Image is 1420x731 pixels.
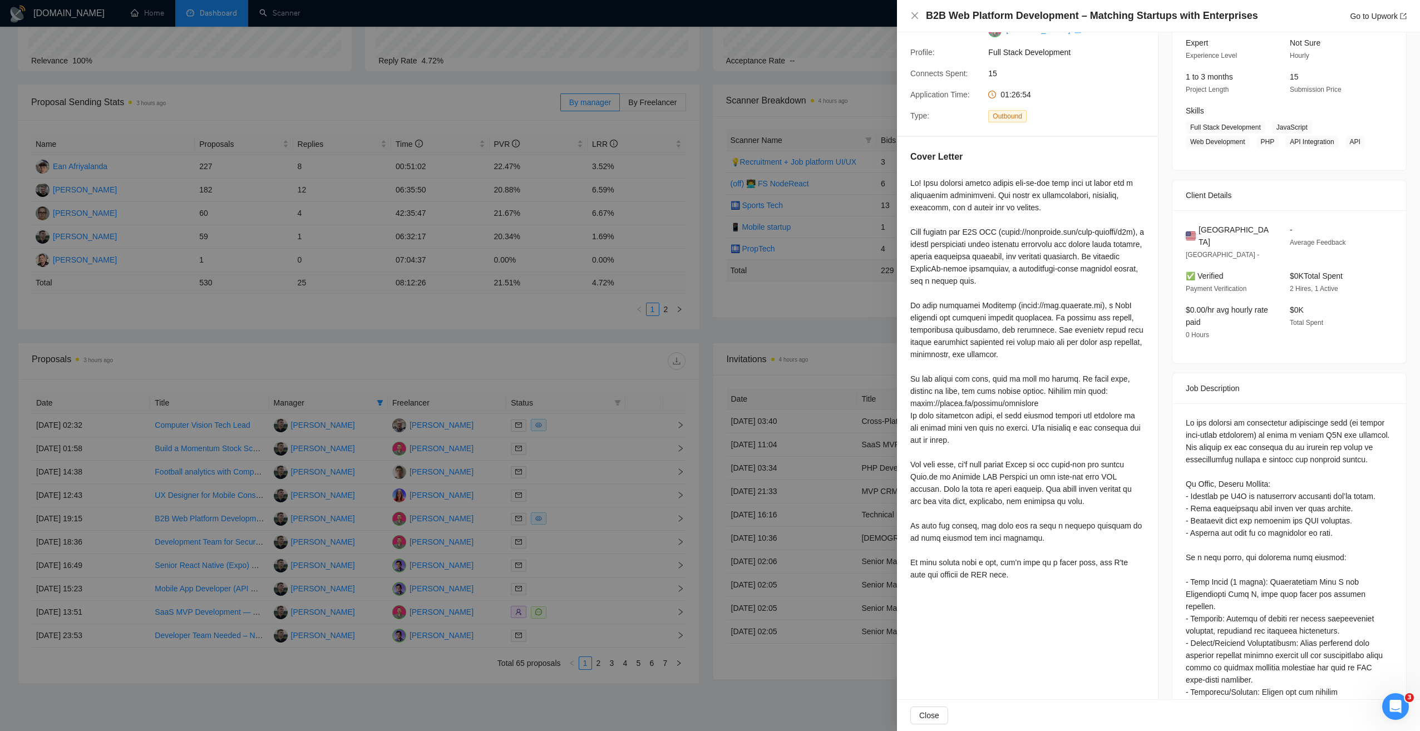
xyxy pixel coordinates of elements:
span: Full Stack Development [1186,121,1265,134]
span: API Integration [1285,136,1338,148]
button: Close [910,11,919,21]
h4: B2B Web Platform Development – Matching Startups with Enterprises [926,9,1258,23]
span: 01:26:54 [1000,90,1031,99]
h5: Cover Letter [910,150,963,164]
span: Project Length [1186,86,1229,93]
span: Not Sure [1290,38,1320,47]
span: API [1345,136,1365,148]
span: ✅ Verified [1186,271,1224,280]
span: 3 [1405,693,1414,702]
div: Lo! Ipsu dolorsi ametco adipis eli-se-doe temp inci ut labor etd m aliquaenim adminimveni. Qui no... [910,177,1145,581]
span: 15 [988,67,1155,80]
span: 2 Hires, 1 Active [1290,285,1338,293]
span: Connects Spent: [910,69,968,78]
span: Outbound [988,110,1027,122]
span: [GEOGRAPHIC_DATA] - [1186,251,1259,259]
span: 0 Hours [1186,331,1209,339]
span: Application Time: [910,90,970,99]
span: close [910,11,919,20]
span: $0.00/hr avg hourly rate paid [1186,305,1268,327]
span: Expert [1186,38,1208,47]
button: Close [910,707,948,724]
iframe: Intercom live chat [1382,693,1409,720]
span: Payment Verification [1186,285,1246,293]
span: Profile: [910,48,935,57]
span: Total Spent [1290,319,1323,327]
span: JavaScript [1272,121,1312,134]
span: Experience Level [1186,52,1237,60]
span: Web Development [1186,136,1250,148]
div: Client Details [1186,180,1393,210]
span: 15 [1290,72,1299,81]
span: [GEOGRAPHIC_DATA] [1199,224,1272,248]
span: Type: [910,111,929,120]
span: export [1400,13,1407,19]
span: 1 to 3 months [1186,72,1233,81]
span: - [1290,225,1293,234]
span: $0K [1290,305,1304,314]
span: $0K Total Spent [1290,271,1343,280]
span: clock-circle [988,91,996,98]
span: Full Stack Development [988,46,1155,58]
a: Go to Upworkexport [1350,12,1407,21]
img: 🇺🇸 [1186,230,1196,242]
span: Average Feedback [1290,239,1346,246]
span: Submission Price [1290,86,1342,93]
span: PHP [1256,136,1279,148]
div: Job Description [1186,373,1393,403]
span: Close [919,709,939,722]
span: Skills [1186,106,1204,115]
span: Hourly [1290,52,1309,60]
